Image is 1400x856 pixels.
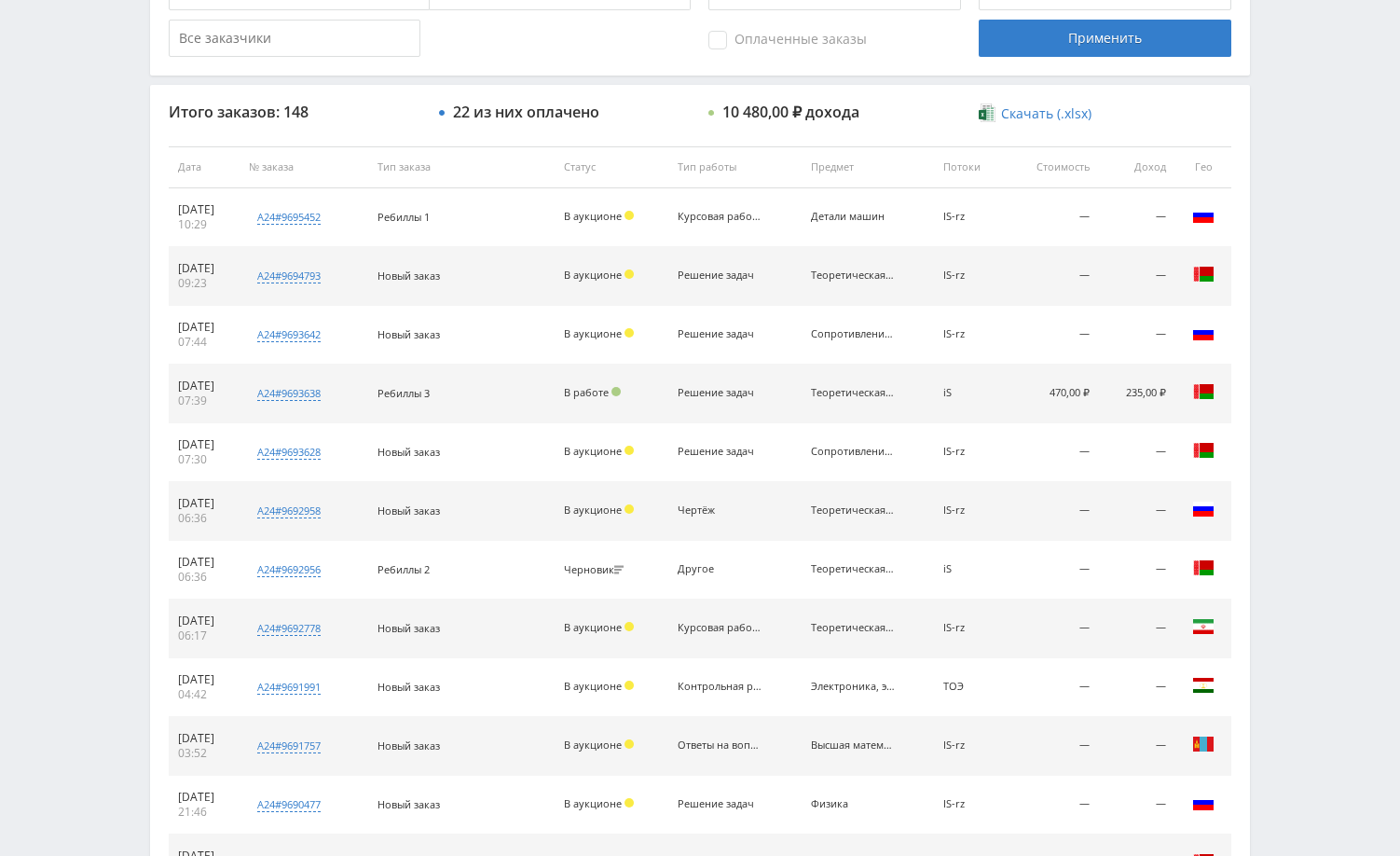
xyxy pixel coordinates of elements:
div: a24#9692958 [257,504,321,518]
span: Новый заказ [377,680,440,694]
div: IS-rz [943,739,997,752]
th: Стоимость [1007,146,1100,188]
td: — [1007,306,1100,365]
img: blr.png [1192,557,1215,579]
img: tjk.png [1192,674,1215,697]
span: Новый заказ [377,269,440,283]
div: [DATE] [178,555,230,570]
div: [DATE] [178,672,230,687]
div: Теоретическая механика [811,269,895,282]
span: В аукционе [564,620,622,634]
span: В аукционе [564,444,622,458]
div: IS-rz [943,798,997,810]
div: 21:46 [178,805,230,820]
div: IS-rz [943,328,997,340]
img: rus.png [1192,498,1215,520]
td: — [1099,188,1175,247]
span: Ребиллы 3 [377,386,430,400]
span: Холд [625,446,634,455]
div: a24#9693628 [257,445,321,460]
div: Решение задач [678,798,762,810]
div: [DATE] [178,437,230,452]
td: — [1099,717,1175,776]
div: [DATE] [178,731,230,746]
div: 06:17 [178,628,230,643]
th: Статус [555,146,669,188]
div: 07:30 [178,452,230,467]
span: Холд [625,504,634,514]
span: Холд [625,681,634,690]
div: Решение задач [678,269,762,282]
div: Теоретическая механика [811,563,895,575]
div: 03:52 [178,746,230,761]
td: — [1007,658,1100,717]
div: Электроника, электротехника, радиотехника [811,681,895,693]
span: Холд [625,739,634,749]
div: IS-rz [943,446,997,458]
div: [DATE] [178,379,230,393]
span: В работе [564,385,609,399]
span: Новый заказ [377,504,440,518]
span: Новый заказ [377,445,440,459]
div: a24#9690477 [257,797,321,812]
img: irn.png [1192,615,1215,638]
img: rus.png [1192,204,1215,227]
div: a24#9693638 [257,386,321,401]
td: 470,00 ₽ [1007,365,1100,423]
td: — [1007,541,1100,600]
div: IS-rz [943,504,997,517]
div: Решение задач [678,446,762,458]
div: 06:36 [178,570,230,585]
div: 07:44 [178,335,230,350]
div: Решение задач [678,328,762,340]
span: В аукционе [564,679,622,693]
span: Новый заказ [377,327,440,341]
div: IS-rz [943,211,997,223]
div: a24#9691757 [257,739,321,753]
span: Холд [625,622,634,631]
div: a24#9692778 [257,621,321,636]
div: [DATE] [178,202,230,217]
span: В аукционе [564,503,622,517]
img: rus.png [1192,322,1215,344]
span: Холд [625,211,634,220]
div: a24#9695452 [257,210,321,225]
div: 10 480,00 ₽ дохода [722,104,859,120]
input: Все заказчики [169,20,420,57]
div: [DATE] [178,614,230,628]
td: — [1099,423,1175,482]
div: [DATE] [178,790,230,805]
span: Скачать (.xlsx) [1001,106,1091,121]
td: — [1007,717,1100,776]
div: 04:42 [178,687,230,702]
div: Сопротивление материалов [811,328,895,340]
div: IS-rz [943,622,997,634]
span: Новый заказ [377,621,440,635]
div: Теоретическая механика [811,622,895,634]
div: Теоретическая механика [811,504,895,517]
span: Холд [625,269,634,279]
td: — [1099,658,1175,717]
span: Холд [625,798,634,808]
td: — [1099,776,1175,835]
div: Применить [979,20,1230,57]
th: № заказа [240,146,367,188]
th: Тип заказа [368,146,555,188]
div: Высшая математика [811,739,895,752]
td: — [1007,482,1100,541]
span: В аукционе [564,796,622,810]
img: mng.png [1192,733,1215,755]
div: Сопротивление материалов [811,446,895,458]
td: — [1007,776,1100,835]
div: Детали машин [811,211,895,223]
div: iS [943,563,997,575]
div: a24#9691991 [257,680,321,695]
td: — [1007,247,1100,306]
span: В аукционе [564,268,622,282]
div: iS [943,387,997,399]
span: Подтвержден [611,387,621,396]
div: Контрольная работа [678,681,762,693]
span: Новый заказ [377,797,440,811]
div: 07:39 [178,393,230,408]
div: Физика [811,798,895,810]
